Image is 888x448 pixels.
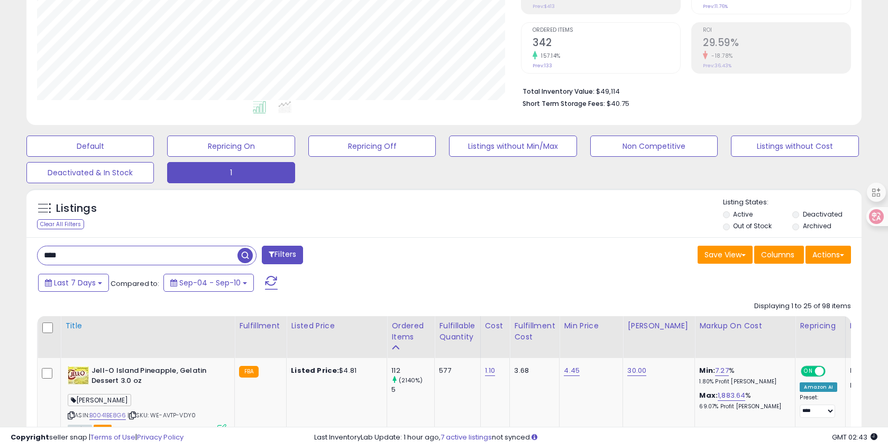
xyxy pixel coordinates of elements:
[37,219,84,229] div: Clear All Filters
[167,162,295,183] button: 1
[391,366,434,375] div: 112
[485,320,506,331] div: Cost
[723,198,862,208] p: Listing States:
[699,365,715,375] b: Min:
[439,366,472,375] div: 577
[699,320,791,331] div: Markup on Cost
[800,382,837,392] div: Amazon AI
[805,246,851,264] button: Actions
[11,432,49,442] strong: Copyright
[56,201,97,216] h5: Listings
[703,28,850,33] span: ROI
[731,136,858,157] button: Listings without Cost
[54,277,96,288] span: Last 7 Days
[703,3,728,10] small: Prev: 11.76%
[708,52,733,60] small: -18.78%
[38,274,109,292] button: Last 7 Days
[523,84,843,97] li: $49,114
[291,366,379,375] div: $4.81
[703,62,731,69] small: Prev: 36.43%
[262,246,303,264] button: Filters
[127,411,196,419] span: | SKU: WE-AVTP-VDY0
[850,365,866,375] strong: Min:
[291,320,382,331] div: Listed Price
[803,210,843,219] label: Deactivated
[91,366,220,388] b: Jell-O Island Pineapple, Gelatin Dessert 3.0 oz
[699,391,787,410] div: %
[733,210,753,219] label: Active
[627,320,690,331] div: [PERSON_NAME]
[89,411,126,420] a: B0041BE8G6
[391,320,430,343] div: Ordered Items
[291,365,339,375] b: Listed Price:
[533,37,680,51] h2: 342
[68,425,92,434] span: All listings currently available for purchase on Amazon
[308,136,436,157] button: Repricing Off
[802,367,816,376] span: ON
[439,320,475,343] div: Fulfillable Quantity
[715,365,729,376] a: 7.27
[803,221,831,230] label: Archived
[824,367,841,376] span: OFF
[167,136,295,157] button: Repricing On
[314,433,877,443] div: Last InventoryLab Update: 1 hour ago, not synced.
[514,320,555,343] div: Fulfillment Cost
[800,394,837,418] div: Preset:
[590,136,718,157] button: Non Competitive
[699,366,787,386] div: %
[695,316,795,358] th: The percentage added to the cost of goods (COGS) that forms the calculator for Min & Max prices.
[514,366,551,375] div: 3.68
[761,249,794,260] span: Columns
[832,432,877,442] span: 2025-09-18 02:43 GMT
[137,432,184,442] a: Privacy Policy
[111,279,159,289] span: Compared to:
[718,390,745,401] a: 1,883.64
[627,365,646,376] a: 30.00
[698,246,753,264] button: Save View
[65,320,230,331] div: Title
[179,277,241,288] span: Sep-04 - Sep-10
[90,432,135,442] a: Terms of Use
[239,320,282,331] div: Fulfillment
[537,52,561,60] small: 157.14%
[163,274,254,292] button: Sep-04 - Sep-10
[449,136,576,157] button: Listings without Min/Max
[850,380,868,390] strong: Max:
[699,403,787,410] p: 69.07% Profit [PERSON_NAME]
[523,87,594,96] b: Total Inventory Value:
[399,376,423,384] small: (2140%)
[607,98,629,109] span: $40.75
[564,365,580,376] a: 4.45
[239,366,259,378] small: FBA
[703,37,850,51] h2: 29.59%
[523,99,605,108] b: Short Term Storage Fees:
[564,320,618,331] div: Min Price
[754,246,804,264] button: Columns
[533,28,680,33] span: Ordered Items
[26,162,154,183] button: Deactivated & In Stock
[68,366,89,384] img: 51lwL2X-BkL._SL40_.jpg
[699,378,787,386] p: 1.80% Profit [PERSON_NAME]
[68,394,131,406] span: [PERSON_NAME]
[441,432,492,442] a: 7 active listings
[533,3,555,10] small: Prev: $413
[11,433,184,443] div: seller snap | |
[26,136,154,157] button: Default
[699,390,718,400] b: Max:
[485,365,496,376] a: 1.10
[754,301,851,311] div: Displaying 1 to 25 of 98 items
[533,62,552,69] small: Prev: 133
[94,425,112,434] span: FBA
[391,385,434,395] div: 5
[800,320,840,331] div: Repricing
[733,221,772,230] label: Out of Stock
